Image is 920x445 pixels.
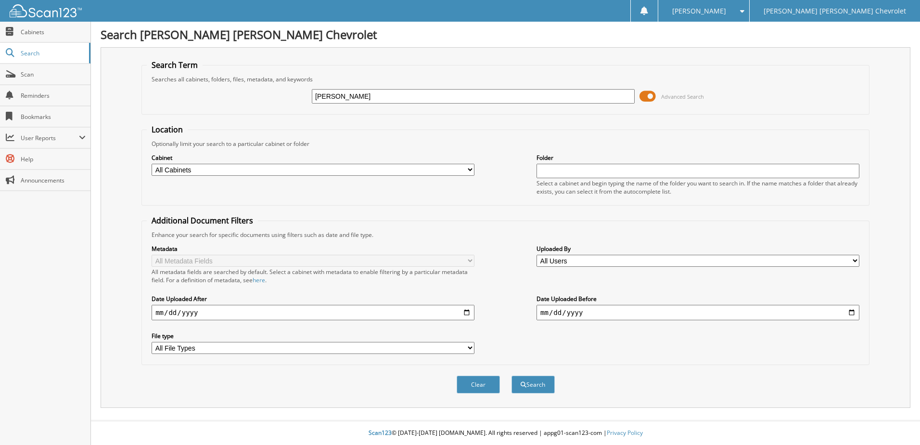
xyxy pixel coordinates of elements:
[21,49,84,57] span: Search
[21,134,79,142] span: User Reports
[21,28,86,36] span: Cabinets
[537,245,859,253] label: Uploaded By
[253,276,265,284] a: here
[21,92,86,100] span: Reminders
[457,376,500,393] button: Clear
[147,215,258,226] legend: Additional Document Filters
[21,176,86,184] span: Announcements
[152,154,474,162] label: Cabinet
[537,154,859,162] label: Folder
[152,332,474,340] label: File type
[369,429,392,437] span: Scan123
[147,60,203,70] legend: Search Term
[537,179,859,196] div: Select a cabinet and begin typing the name of the folder you want to search in. If the name match...
[91,421,920,445] div: © [DATE]-[DATE] [DOMAIN_NAME]. All rights reserved | appg01-scan123-com |
[21,70,86,79] span: Scan
[147,124,188,135] legend: Location
[21,155,86,163] span: Help
[764,8,906,14] span: [PERSON_NAME] [PERSON_NAME] Chevrolet
[537,305,859,320] input: end
[511,376,555,393] button: Search
[672,8,726,14] span: [PERSON_NAME]
[10,4,82,17] img: scan123-logo-white.svg
[152,295,474,303] label: Date Uploaded After
[607,429,643,437] a: Privacy Policy
[147,75,864,83] div: Searches all cabinets, folders, files, metadata, and keywords
[152,305,474,320] input: start
[147,231,864,239] div: Enhance your search for specific documents using filters such as date and file type.
[147,140,864,148] div: Optionally limit your search to a particular cabinet or folder
[21,113,86,121] span: Bookmarks
[872,399,920,445] iframe: Chat Widget
[537,295,859,303] label: Date Uploaded Before
[152,268,474,284] div: All metadata fields are searched by default. Select a cabinet with metadata to enable filtering b...
[101,26,910,42] h1: Search [PERSON_NAME] [PERSON_NAME] Chevrolet
[661,93,704,100] span: Advanced Search
[152,245,474,253] label: Metadata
